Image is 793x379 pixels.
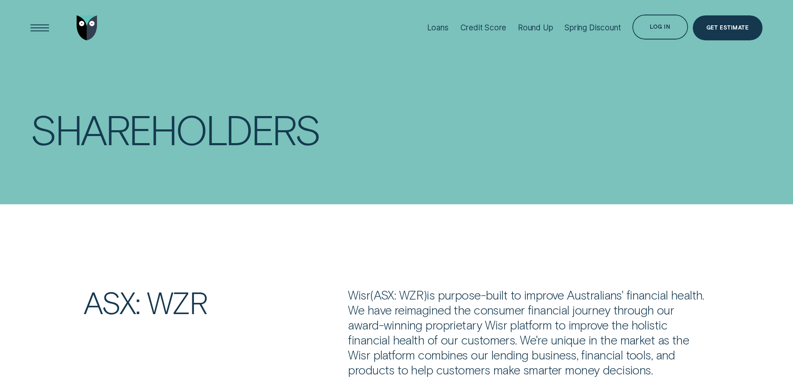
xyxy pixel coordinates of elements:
img: Wisr [77,15,97,40]
p: Wisr ASX: WZR is purpose-built to improve Australians' financial health. We have reimagined the c... [348,287,709,378]
div: Credit Score [460,23,507,32]
button: Log in [632,15,688,40]
div: Round Up [518,23,553,32]
div: Shareholders [30,110,319,149]
div: Loans [427,23,449,32]
span: ) [423,287,427,302]
button: Open Menu [27,15,52,40]
h2: ASX: WZR [79,287,343,317]
a: Get Estimate [693,15,763,40]
div: Spring Discount [564,23,621,32]
h1: Shareholders [30,109,384,148]
span: ( [370,287,373,302]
